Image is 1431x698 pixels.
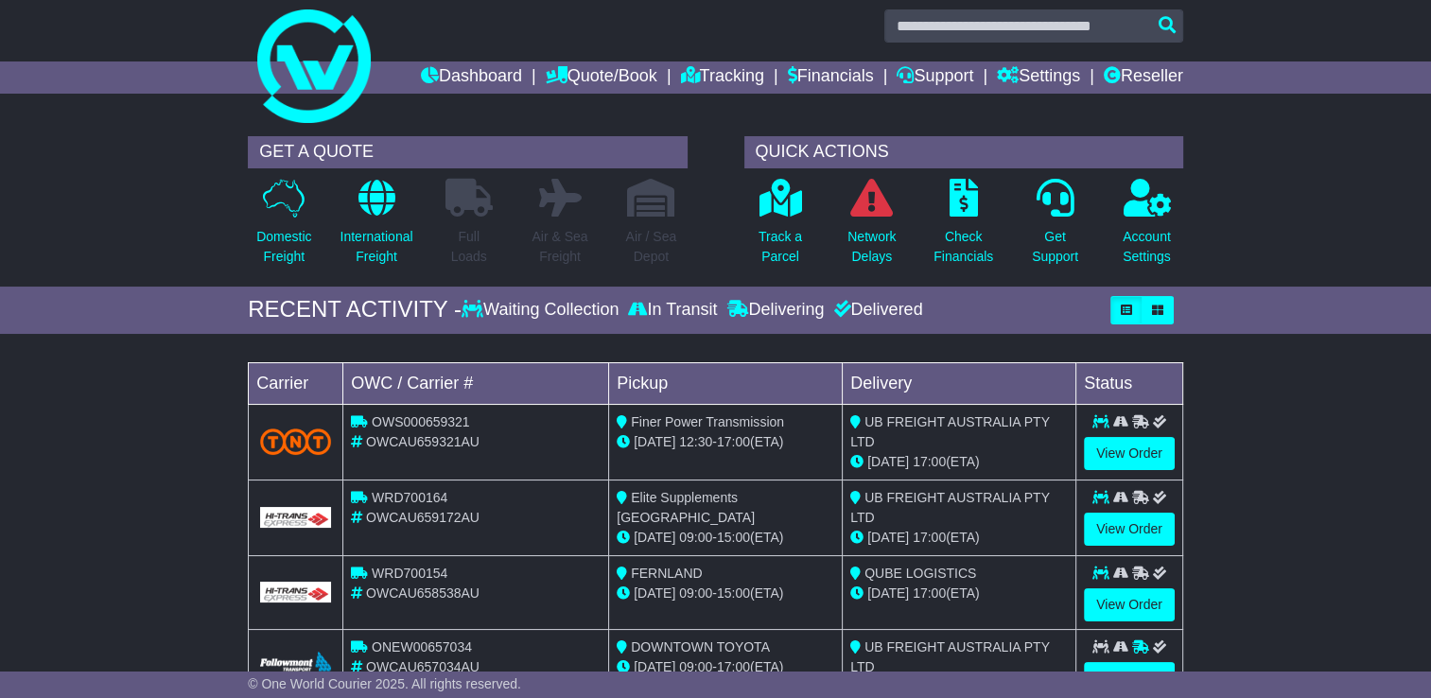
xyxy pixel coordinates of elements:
[758,178,803,277] a: Track aParcel
[546,61,657,94] a: Quote/Book
[634,659,675,674] span: [DATE]
[372,566,447,581] span: WRD700154
[850,414,1049,449] span: UB FREIGHT AUSTRALIA PTY LTD
[934,227,993,267] p: Check Financials
[679,659,712,674] span: 09:00
[759,227,802,267] p: Track a Parcel
[366,434,480,449] span: OWCAU659321AU
[462,300,623,321] div: Waiting Collection
[343,362,609,404] td: OWC / Carrier #
[788,61,874,94] a: Financials
[617,490,755,525] span: Elite Supplements [GEOGRAPHIC_DATA]
[634,434,675,449] span: [DATE]
[679,585,712,601] span: 09:00
[421,61,522,94] a: Dashboard
[256,227,311,267] p: Domestic Freight
[248,296,462,323] div: RECENT ACTIVITY -
[260,652,331,683] img: Followmont_Transport.png
[897,61,973,94] a: Support
[1084,513,1175,546] a: View Order
[249,362,343,404] td: Carrier
[850,490,1049,525] span: UB FREIGHT AUSTRALIA PTY LTD
[829,300,922,321] div: Delivered
[617,528,834,548] div: - (ETA)
[255,178,312,277] a: DomesticFreight
[532,227,587,267] p: Air & Sea Freight
[617,657,834,677] div: - (ETA)
[913,530,946,545] span: 17:00
[1031,178,1079,277] a: GetSupport
[366,659,480,674] span: OWCAU657034AU
[867,585,909,601] span: [DATE]
[717,434,750,449] span: 17:00
[717,530,750,545] span: 15:00
[867,454,909,469] span: [DATE]
[1084,588,1175,621] a: View Order
[933,178,994,277] a: CheckFinancials
[625,227,676,267] p: Air / Sea Depot
[634,585,675,601] span: [DATE]
[1084,437,1175,470] a: View Order
[1123,227,1171,267] p: Account Settings
[843,362,1076,404] td: Delivery
[680,61,763,94] a: Tracking
[1076,362,1183,404] td: Status
[617,584,834,603] div: - (ETA)
[850,528,1068,548] div: (ETA)
[679,530,712,545] span: 09:00
[864,566,976,581] span: QUBE LOGISTICS
[372,490,447,505] span: WRD700164
[913,585,946,601] span: 17:00
[260,507,331,528] img: GetCarrierServiceLogo
[997,61,1080,94] a: Settings
[717,659,750,674] span: 17:00
[847,227,896,267] p: Network Delays
[260,428,331,454] img: TNT_Domestic.png
[631,414,784,429] span: Finer Power Transmission
[445,227,493,267] p: Full Loads
[609,362,843,404] td: Pickup
[631,639,770,654] span: DOWNTOWN TOYOTA
[617,432,834,452] div: - (ETA)
[623,300,722,321] div: In Transit
[1122,178,1172,277] a: AccountSettings
[339,178,413,277] a: InternationalFreight
[366,585,480,601] span: OWCAU658538AU
[340,227,412,267] p: International Freight
[722,300,829,321] div: Delivering
[717,585,750,601] span: 15:00
[1084,662,1175,695] a: View Order
[248,676,521,691] span: © One World Courier 2025. All rights reserved.
[744,136,1183,168] div: QUICK ACTIONS
[850,584,1068,603] div: (ETA)
[1032,227,1078,267] p: Get Support
[248,136,687,168] div: GET A QUOTE
[1104,61,1183,94] a: Reseller
[366,510,480,525] span: OWCAU659172AU
[372,639,472,654] span: ONEW00657034
[850,452,1068,472] div: (ETA)
[867,530,909,545] span: [DATE]
[679,434,712,449] span: 12:30
[260,582,331,602] img: GetCarrierServiceLogo
[372,414,470,429] span: OWS000659321
[913,454,946,469] span: 17:00
[850,639,1049,674] span: UB FREIGHT AUSTRALIA PTY LTD
[631,566,702,581] span: FERNLAND
[846,178,897,277] a: NetworkDelays
[634,530,675,545] span: [DATE]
